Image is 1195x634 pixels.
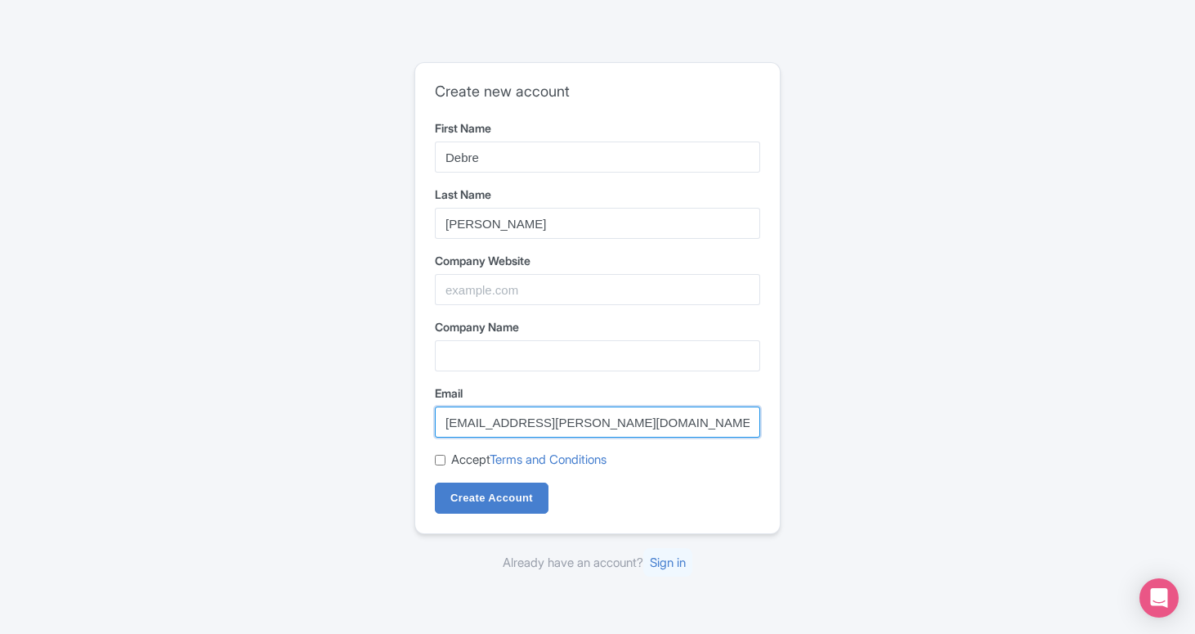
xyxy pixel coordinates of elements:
label: First Name [435,119,760,137]
label: Accept [451,451,606,470]
label: Last Name [435,186,760,203]
label: Company Website [435,252,760,269]
input: example.com [435,274,760,305]
h2: Create new account [435,83,760,101]
div: Already have an account? [414,554,781,573]
input: username@example.com [435,407,760,438]
label: Company Name [435,318,760,335]
label: Email [435,384,760,402]
a: Terms and Conditions [490,452,606,467]
div: Open Intercom Messenger [1139,578,1179,618]
input: Create Account [435,483,548,514]
a: Sign in [643,548,692,577]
